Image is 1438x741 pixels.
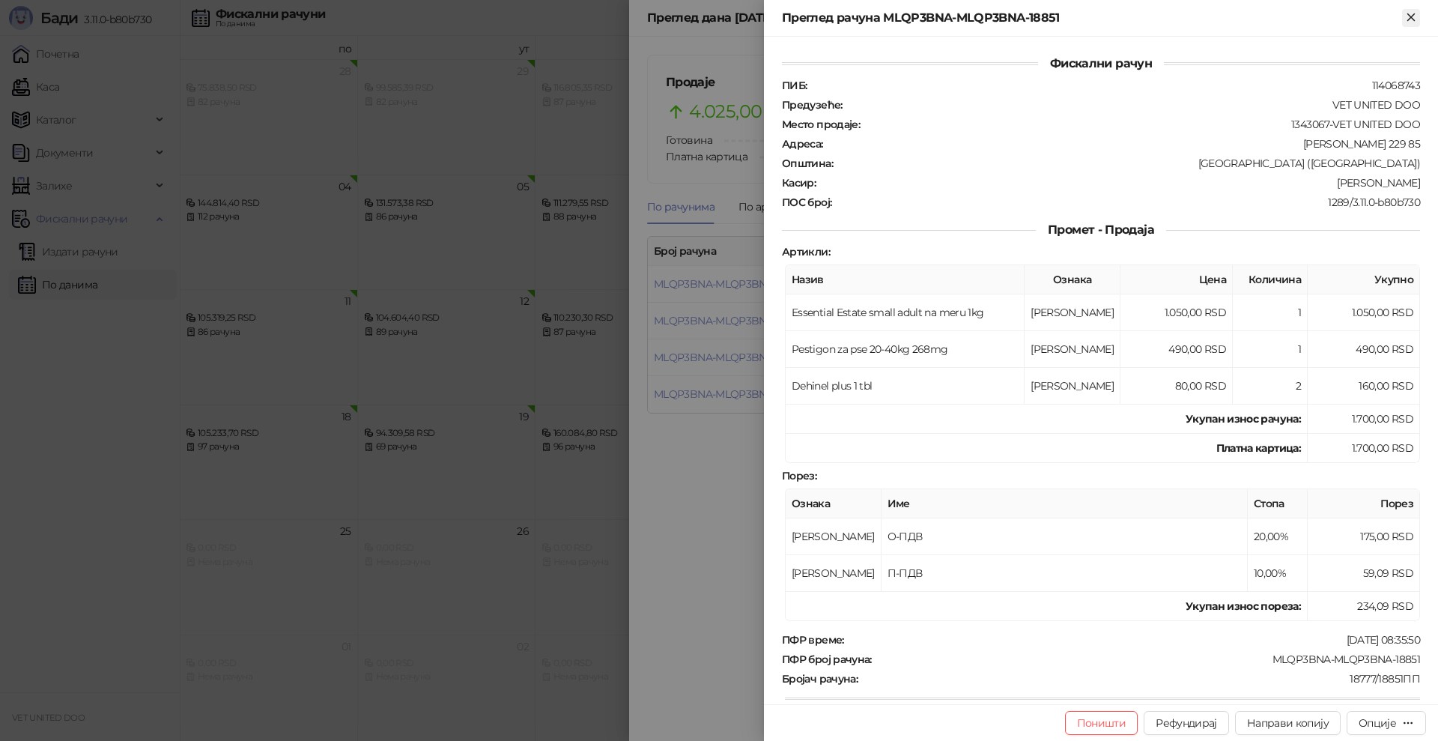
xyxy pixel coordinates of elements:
[817,176,1422,190] div: [PERSON_NAME]
[1308,434,1420,463] td: 1.700,00 RSD
[782,196,831,209] strong: ПОС број :
[1120,265,1233,294] th: Цена
[825,137,1422,151] div: [PERSON_NAME] 229 85
[786,265,1025,294] th: Назив
[782,118,860,131] strong: Место продаје :
[1308,555,1420,592] td: 59,09 RSD
[1038,56,1164,70] span: Фискални рачун
[1186,412,1301,426] strong: Укупан износ рачуна :
[1247,716,1329,730] span: Направи копију
[1120,294,1233,331] td: 1.050,00 RSD
[1065,711,1138,735] button: Поништи
[1248,489,1308,518] th: Стопа
[1120,331,1233,368] td: 490,00 RSD
[1308,265,1420,294] th: Укупно
[1036,223,1166,237] span: Промет - Продаја
[1359,716,1396,730] div: Опције
[1144,711,1229,735] button: Рефундирај
[1025,368,1120,405] td: [PERSON_NAME]
[859,672,1422,686] div: 18777/18851ПП
[1308,489,1420,518] th: Порез
[786,294,1025,331] td: Essential Estate small adult na meru 1kg
[1248,518,1308,555] td: 20,00%
[782,98,843,112] strong: Предузеће :
[786,555,882,592] td: [PERSON_NAME]
[782,653,872,666] strong: ПФР број рачуна :
[1233,265,1308,294] th: Количина
[808,79,1422,92] div: 114068743
[1025,265,1120,294] th: Ознака
[786,518,882,555] td: [PERSON_NAME]
[782,633,844,647] strong: ПФР време :
[1233,331,1308,368] td: 1
[846,633,1422,647] div: [DATE] 08:35:50
[1308,405,1420,434] td: 1.700,00 RSD
[786,489,882,518] th: Ознака
[782,672,858,686] strong: Бројач рачуна :
[1216,441,1301,455] strong: Платна картица :
[1308,368,1420,405] td: 160,00 RSD
[782,79,807,92] strong: ПИБ :
[1025,331,1120,368] td: [PERSON_NAME]
[1233,294,1308,331] td: 1
[786,368,1025,405] td: Dehinel plus 1 tbl
[1347,711,1426,735] button: Опције
[861,118,1422,131] div: 1343067-VET UNITED DOO
[1186,599,1301,613] strong: Укупан износ пореза:
[833,196,1422,209] div: 1289/3.11.0-b80b730
[1308,592,1420,621] td: 234,09 RSD
[1025,294,1120,331] td: [PERSON_NAME]
[1120,368,1233,405] td: 80,00 RSD
[882,518,1248,555] td: О-ПДВ
[882,555,1248,592] td: П-ПДВ
[882,489,1248,518] th: Име
[782,469,816,483] strong: Порез :
[782,245,830,258] strong: Артикли :
[782,157,833,170] strong: Општина :
[786,331,1025,368] td: Pestigon za pse 20-40kg 268mg
[782,137,823,151] strong: Адреса :
[782,176,816,190] strong: Касир :
[1308,294,1420,331] td: 1.050,00 RSD
[834,157,1422,170] div: [GEOGRAPHIC_DATA] ([GEOGRAPHIC_DATA])
[1402,9,1420,27] button: Close
[873,653,1422,666] div: MLQP3BNA-MLQP3BNA-18851
[1235,711,1341,735] button: Направи копију
[1248,555,1308,592] td: 10,00%
[844,98,1422,112] div: VET UNITED DOO
[1233,368,1308,405] td: 2
[782,9,1402,27] div: Преглед рачуна MLQP3BNA-MLQP3BNA-18851
[1308,518,1420,555] td: 175,00 RSD
[1308,331,1420,368] td: 490,00 RSD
